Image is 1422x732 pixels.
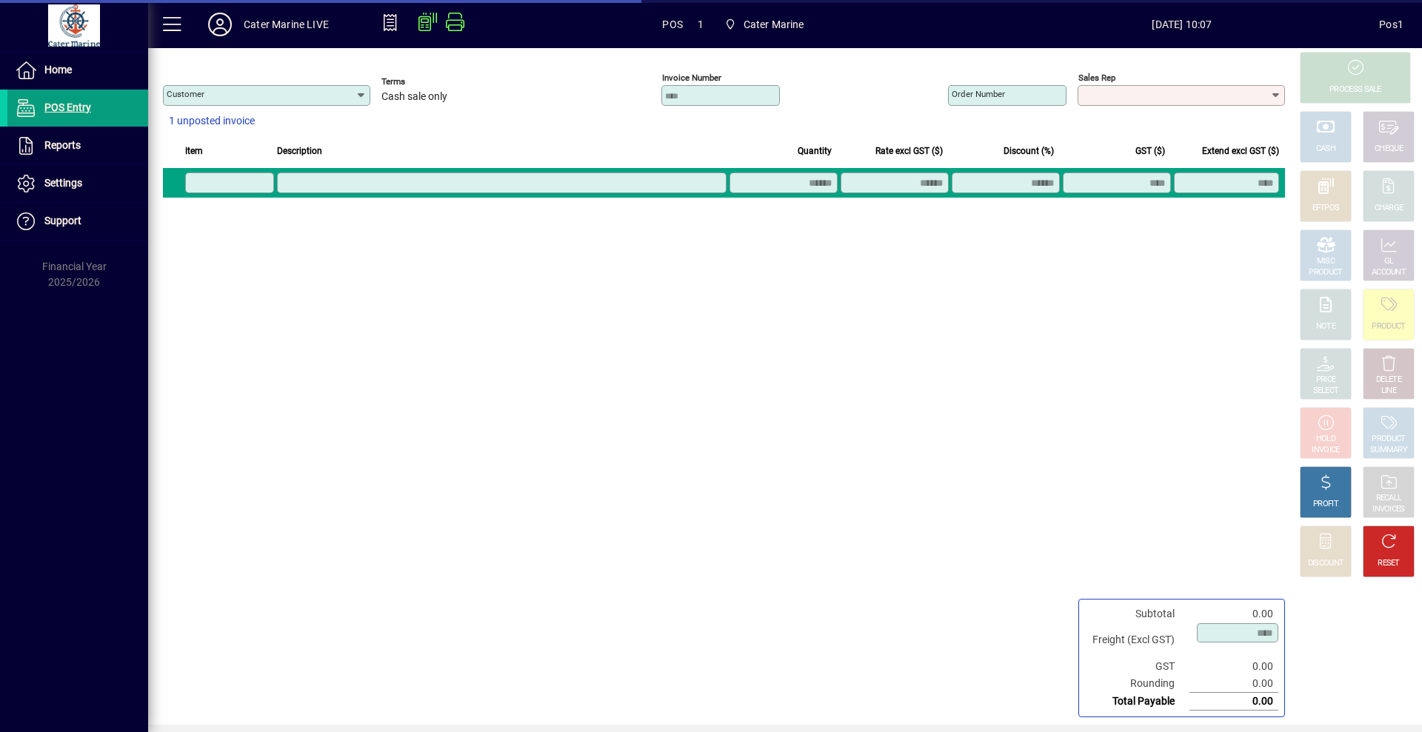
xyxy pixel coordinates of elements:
span: 1 unposted invoice [169,113,255,129]
div: PRODUCT [1372,434,1405,445]
span: GST ($) [1135,143,1165,159]
div: RECALL [1376,493,1402,504]
span: 1 [698,13,704,36]
div: PROCESS SALE [1329,84,1381,95]
div: CHEQUE [1375,144,1403,155]
div: DISCOUNT [1308,558,1343,569]
span: Settings [44,177,82,189]
div: PRODUCT [1372,321,1405,332]
td: 0.00 [1189,658,1278,675]
span: Cater Marine [744,13,804,36]
span: Discount (%) [1004,143,1054,159]
span: Terms [381,77,470,87]
mat-label: Invoice number [662,73,721,83]
span: Cash sale only [381,91,447,103]
div: EFTPOS [1312,203,1340,214]
div: PRICE [1316,375,1336,386]
span: Reports [44,139,81,151]
div: PRODUCT [1309,267,1342,278]
div: INVOICES [1372,504,1404,515]
div: SUMMARY [1370,445,1407,456]
td: Rounding [1085,675,1189,693]
div: LINE [1381,386,1396,397]
span: Home [44,64,72,75]
div: RESET [1378,558,1400,569]
span: [DATE] 10:07 [985,13,1380,36]
div: Cater Marine LIVE [244,13,329,36]
button: 1 unposted invoice [163,108,261,135]
div: SELECT [1313,386,1339,397]
span: Quantity [798,143,832,159]
span: Extend excl GST ($) [1202,143,1279,159]
span: POS Entry [44,101,91,113]
td: 0.00 [1189,693,1278,711]
td: 0.00 [1189,675,1278,693]
div: PROFIT [1313,499,1338,510]
div: GL [1384,256,1394,267]
td: Total Payable [1085,693,1189,711]
div: ACCOUNT [1372,267,1406,278]
span: POS [662,13,683,36]
span: Cater Marine [718,11,810,38]
td: GST [1085,658,1189,675]
span: Rate excl GST ($) [875,143,943,159]
span: Item [185,143,203,159]
a: Settings [7,165,148,202]
div: CHARGE [1375,203,1403,214]
mat-label: Customer [167,89,204,99]
button: Profile [196,11,244,38]
mat-label: Order number [952,89,1005,99]
td: 0.00 [1189,605,1278,622]
div: MISC [1317,256,1335,267]
div: NOTE [1316,321,1335,332]
span: Support [44,215,81,226]
div: DELETE [1376,375,1401,386]
div: HOLD [1316,434,1335,445]
div: INVOICE [1312,445,1339,456]
div: CASH [1316,144,1335,155]
a: Home [7,52,148,89]
a: Reports [7,127,148,164]
div: Pos1 [1379,13,1403,36]
td: Subtotal [1085,605,1189,622]
span: Description [277,143,322,159]
mat-label: Sales rep [1078,73,1115,83]
td: Freight (Excl GST) [1085,622,1189,658]
a: Support [7,203,148,240]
